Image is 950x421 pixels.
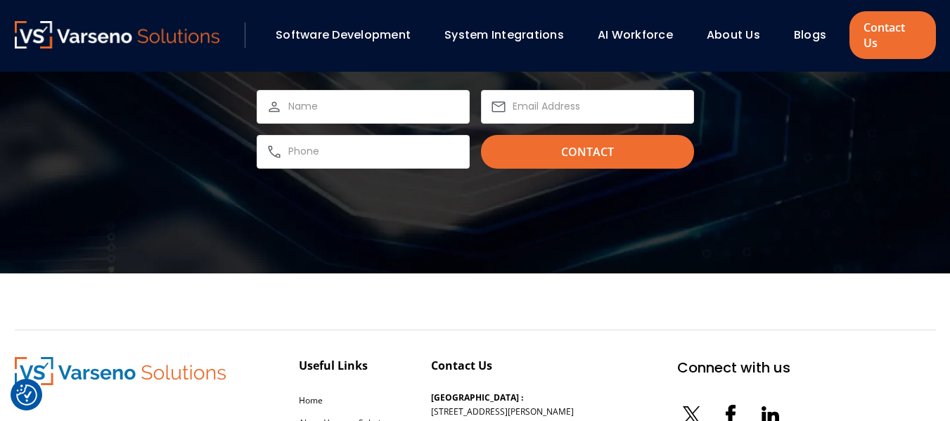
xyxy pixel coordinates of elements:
img: Varseno Solutions – Product Engineering & IT Services [15,357,226,385]
img: person-icon.png [266,98,283,115]
input: Contact [481,135,694,169]
div: Software Development [269,23,430,47]
b: [GEOGRAPHIC_DATA] : [431,391,523,403]
img: Varseno Solutions – Product Engineering & IT Services [15,21,220,48]
input: Name [288,98,461,115]
img: call-icon.png [266,143,283,160]
a: System Integrations [444,27,564,43]
button: Cookie Settings [16,384,37,406]
a: Software Development [276,27,411,43]
div: Blogs [787,23,846,47]
img: Revisit consent button [16,384,37,406]
div: Contact Us [431,357,492,374]
input: Email Address [513,98,685,115]
div: AI Workforce [591,23,693,47]
div: System Integrations [437,23,584,47]
a: AI Workforce [598,27,673,43]
div: Connect with us [677,357,790,378]
a: Blogs [794,27,826,43]
div: Useful Links [299,357,368,374]
a: Contact Us [849,11,935,59]
a: Home [299,394,323,406]
a: About Us [707,27,760,43]
input: Phone [288,143,461,160]
div: About Us [700,23,780,47]
img: mail-icon.png [490,98,507,115]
